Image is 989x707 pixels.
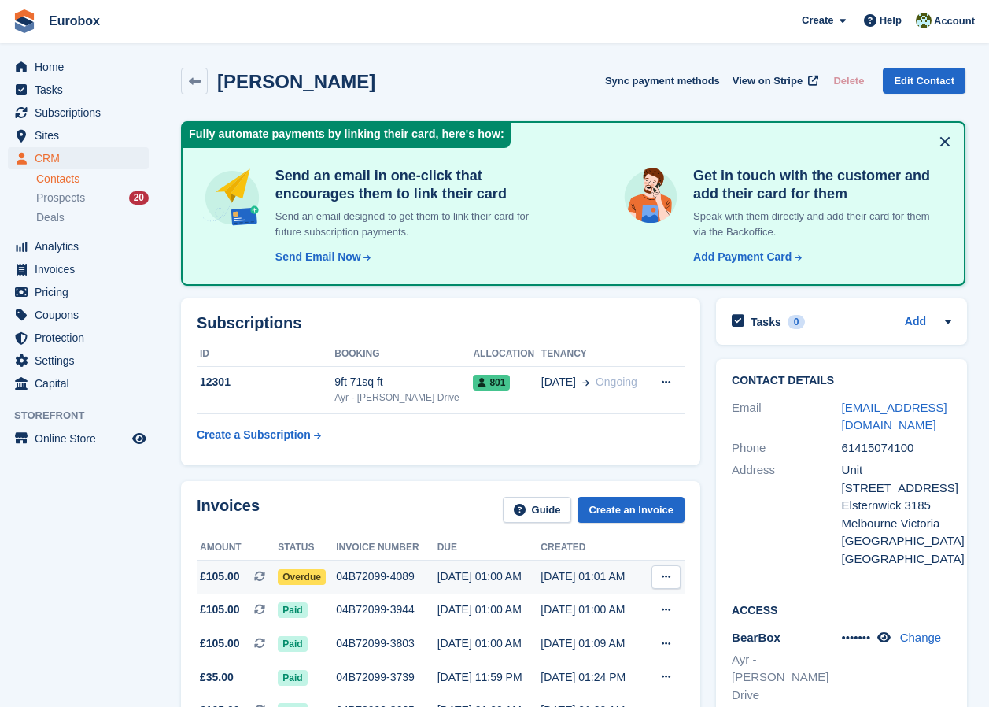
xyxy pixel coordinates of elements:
[36,190,149,206] a: Prospects 20
[197,314,685,332] h2: Subscriptions
[827,68,870,94] button: Delete
[687,209,945,239] p: Speak with them directly and add their card for them via the Backoffice.
[334,342,473,367] th: Booking
[36,210,65,225] span: Deals
[842,515,952,533] div: Melbourne Victoria
[541,635,644,652] div: [DATE] 01:09 AM
[197,427,311,443] div: Create a Subscription
[217,71,375,92] h2: [PERSON_NAME]
[596,376,637,388] span: Ongoing
[693,249,792,265] div: Add Payment Card
[733,73,803,89] span: View on Stripe
[200,669,234,686] span: £35.00
[802,13,833,28] span: Create
[336,568,437,585] div: 04B72099-4089
[8,258,149,280] a: menu
[35,327,129,349] span: Protection
[35,372,129,394] span: Capital
[8,304,149,326] a: menu
[8,281,149,303] a: menu
[541,669,644,686] div: [DATE] 01:24 PM
[278,602,307,618] span: Paid
[605,68,720,94] button: Sync payment methods
[578,497,685,523] a: Create an Invoice
[437,535,541,561] th: Due
[541,342,648,367] th: Tenancy
[842,439,952,457] div: 61415074100
[8,372,149,394] a: menu
[278,636,307,652] span: Paid
[200,635,240,652] span: £105.00
[732,602,951,617] h2: Access
[8,147,149,169] a: menu
[916,13,932,28] img: Lorna Russell
[503,497,572,523] a: Guide
[726,68,821,94] a: View on Stripe
[336,669,437,686] div: 04B72099-3739
[35,56,129,78] span: Home
[35,281,129,303] span: Pricing
[732,399,842,435] div: Email
[8,327,149,349] a: menu
[35,428,129,450] span: Online Store
[35,147,129,169] span: CRM
[541,568,644,585] div: [DATE] 01:01 AM
[197,342,334,367] th: ID
[842,401,947,432] a: [EMAIL_ADDRESS][DOMAIN_NAME]
[36,209,149,226] a: Deals
[842,550,952,568] div: [GEOGRAPHIC_DATA]
[905,313,926,331] a: Add
[687,249,803,265] a: Add Payment Card
[336,635,437,652] div: 04B72099-3803
[880,13,902,28] span: Help
[8,56,149,78] a: menu
[842,631,871,644] span: •••••••
[541,602,644,618] div: [DATE] 01:00 AM
[541,374,576,391] span: [DATE]
[8,235,149,257] a: menu
[934,13,975,29] span: Account
[751,315,781,329] h2: Tasks
[130,429,149,448] a: Preview store
[42,8,106,34] a: Eurobox
[278,670,307,686] span: Paid
[900,631,942,644] a: Change
[336,602,437,618] div: 04B72099-3944
[36,172,149,187] a: Contacts
[8,350,149,372] a: menu
[278,569,326,585] span: Overdue
[437,568,541,585] div: [DATE] 01:00 AM
[732,461,842,568] div: Address
[473,342,541,367] th: Allocation
[334,374,473,391] div: 9ft 71sq ft
[197,535,278,561] th: Amount
[732,439,842,457] div: Phone
[437,635,541,652] div: [DATE] 01:00 AM
[14,408,157,424] span: Storefront
[473,375,510,391] span: 801
[437,669,541,686] div: [DATE] 11:59 PM
[336,535,437,561] th: Invoice number
[732,375,951,387] h2: Contact Details
[8,428,149,450] a: menu
[13,9,36,33] img: stora-icon-8386f47178a22dfd0bd8f6a31ec36ba5ce8667c1dd55bd0f319d3a0aa187defe.svg
[35,350,129,372] span: Settings
[200,602,240,618] span: £105.00
[36,191,85,205] span: Prospects
[197,374,334,391] div: 12301
[687,167,945,202] h4: Get in touch with the customer and add their card for them
[35,79,129,101] span: Tasks
[35,124,129,146] span: Sites
[269,209,558,239] p: Send an email designed to get them to link their card for future subscription payments.
[35,304,129,326] span: Coupons
[541,535,644,561] th: Created
[842,497,952,515] div: Elsternwick 3185
[883,68,965,94] a: Edit Contact
[200,568,240,585] span: £105.00
[35,102,129,124] span: Subscriptions
[842,461,952,497] div: Unit [STREET_ADDRESS]
[8,124,149,146] a: menu
[201,167,263,228] img: send-email-b5881ef4c8f827a638e46e229e590028c7e36e3a6c99d2365469aff88783de13.svg
[334,391,473,405] div: Ayr - [PERSON_NAME] Drive
[35,235,129,257] span: Analytics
